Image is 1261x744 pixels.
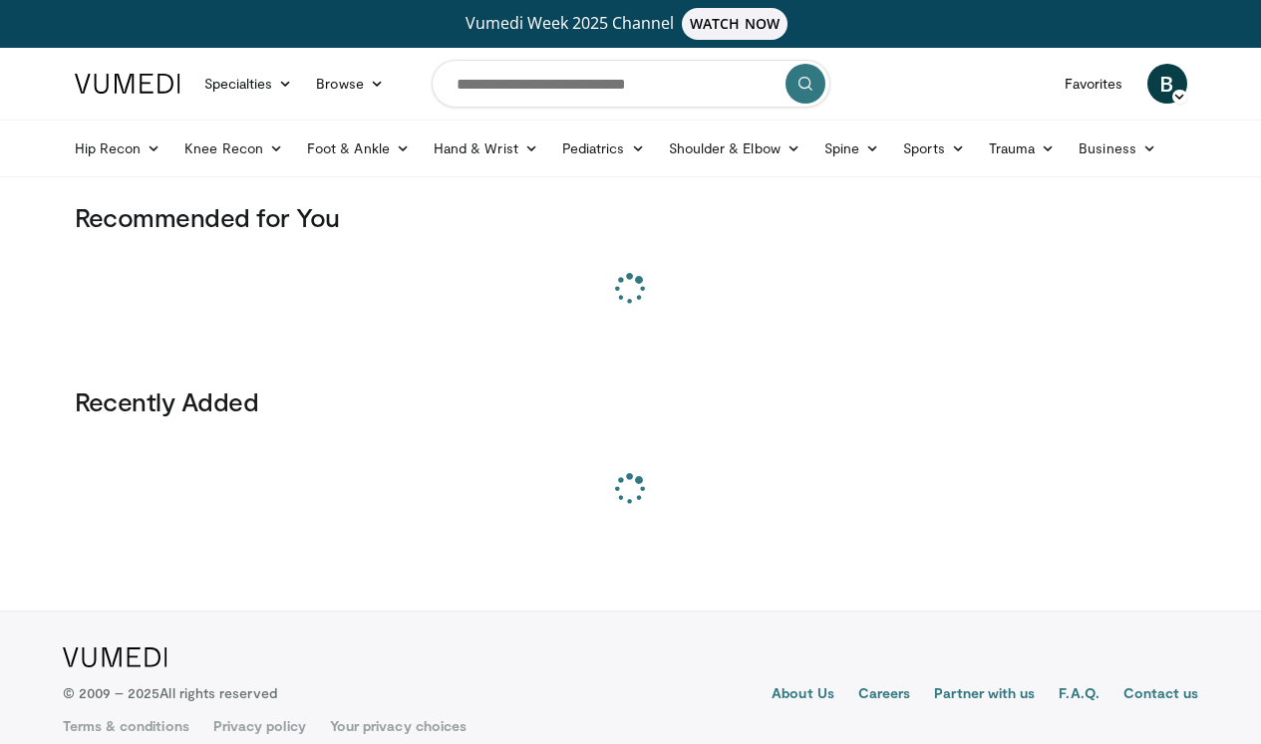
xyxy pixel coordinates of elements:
a: Trauma [977,128,1068,168]
h3: Recently Added [75,385,1187,417]
a: Your privacy choices [330,716,467,736]
a: Sports [891,128,977,168]
a: Vumedi Week 2025 ChannelWATCH NOW [78,8,1184,40]
a: Hand & Wrist [422,128,550,168]
a: Spine [812,128,891,168]
span: WATCH NOW [682,8,788,40]
a: Privacy policy [213,716,306,736]
a: Terms & conditions [63,716,189,736]
a: Browse [304,64,396,104]
h3: Recommended for You [75,201,1187,233]
a: About Us [772,683,834,707]
a: B [1147,64,1187,104]
a: Knee Recon [172,128,295,168]
a: Pediatrics [550,128,657,168]
a: F.A.Q. [1059,683,1099,707]
a: Foot & Ankle [295,128,422,168]
a: Careers [858,683,911,707]
a: Shoulder & Elbow [657,128,812,168]
span: All rights reserved [159,684,276,701]
a: Hip Recon [63,128,173,168]
input: Search topics, interventions [432,60,830,108]
a: Business [1067,128,1168,168]
a: Contact us [1123,683,1199,707]
a: Partner with us [934,683,1035,707]
img: VuMedi Logo [63,647,167,667]
a: Favorites [1053,64,1135,104]
a: Specialties [192,64,305,104]
p: © 2009 – 2025 [63,683,277,703]
img: VuMedi Logo [75,74,180,94]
